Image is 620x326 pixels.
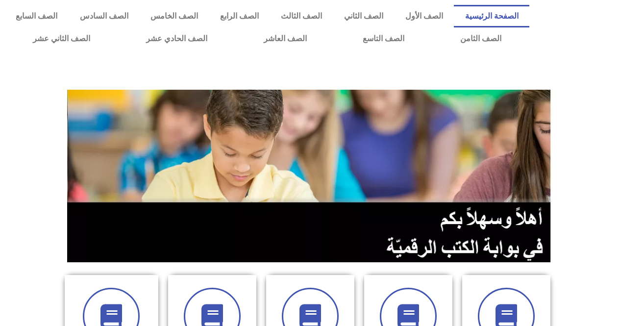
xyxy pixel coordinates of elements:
a: الصف الأول [394,5,454,27]
a: الصف السادس [69,5,139,27]
a: الصف الخامس [139,5,209,27]
a: الصف التاسع [335,27,432,50]
a: الصف الثاني عشر [5,27,118,50]
a: الصف الحادي عشر [118,27,235,50]
a: الصف السابع [5,5,69,27]
a: الصف العاشر [236,27,335,50]
a: الصف الثالث [270,5,333,27]
a: الصفحة الرئيسية [454,5,529,27]
a: الصف الثامن [432,27,529,50]
a: الصف الثاني [333,5,394,27]
a: الصف الرابع [209,5,270,27]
